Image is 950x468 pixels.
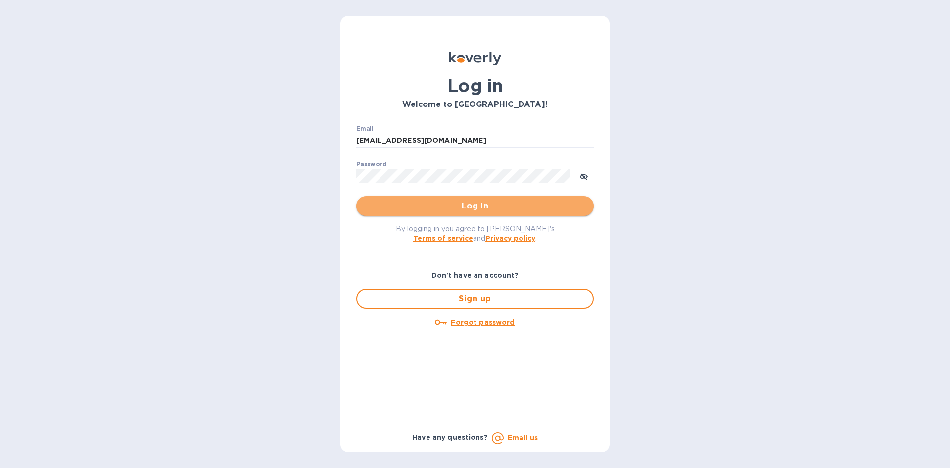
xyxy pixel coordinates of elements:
b: Have any questions? [412,433,488,441]
a: Terms of service [413,234,473,242]
u: Forgot password [451,318,515,326]
img: Koverly [449,52,501,65]
span: Log in [364,200,586,212]
button: Log in [356,196,594,216]
a: Email us [508,434,538,442]
label: Email [356,126,374,132]
button: toggle password visibility [574,166,594,186]
b: Don't have an account? [431,271,519,279]
label: Password [356,161,386,167]
button: Sign up [356,289,594,309]
h3: Welcome to [GEOGRAPHIC_DATA]! [356,100,594,109]
h1: Log in [356,75,594,96]
input: Enter email address [356,133,594,148]
span: By logging in you agree to [PERSON_NAME]'s and . [396,225,555,242]
a: Privacy policy [485,234,535,242]
span: Sign up [365,293,585,305]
